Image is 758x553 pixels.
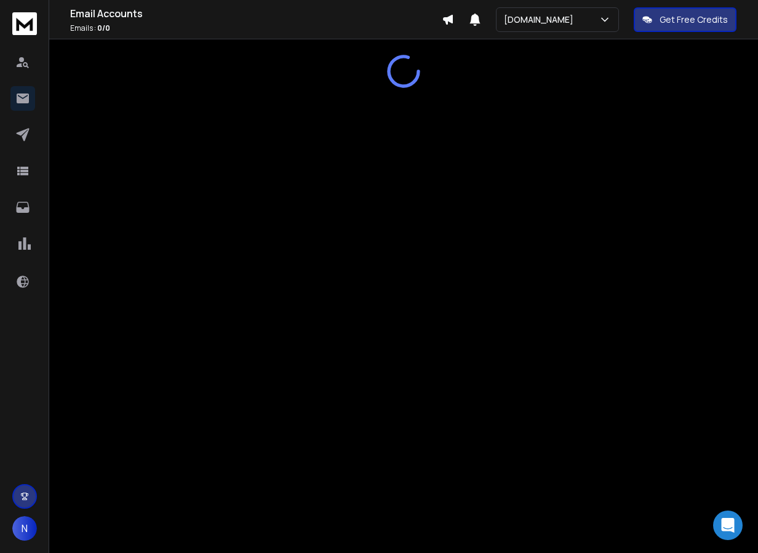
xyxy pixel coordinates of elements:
[660,14,728,26] p: Get Free Credits
[713,511,743,540] div: Open Intercom Messenger
[12,12,37,35] img: logo
[97,23,110,33] span: 0 / 0
[70,6,442,21] h1: Email Accounts
[12,516,37,541] button: N
[70,23,442,33] p: Emails :
[504,14,578,26] p: [DOMAIN_NAME]
[634,7,736,32] button: Get Free Credits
